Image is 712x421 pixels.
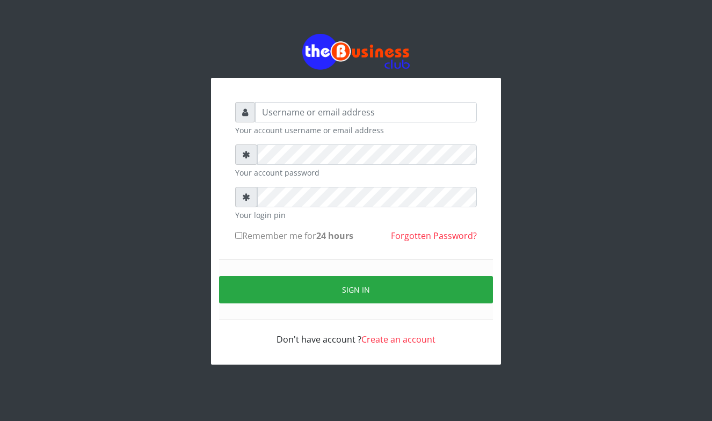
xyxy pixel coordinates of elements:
[361,333,435,345] a: Create an account
[235,232,242,239] input: Remember me for24 hours
[235,209,477,221] small: Your login pin
[219,276,493,303] button: Sign in
[235,320,477,346] div: Don't have account ?
[235,125,477,136] small: Your account username or email address
[316,230,353,242] b: 24 hours
[235,167,477,178] small: Your account password
[391,230,477,242] a: Forgotten Password?
[255,102,477,122] input: Username or email address
[235,229,353,242] label: Remember me for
